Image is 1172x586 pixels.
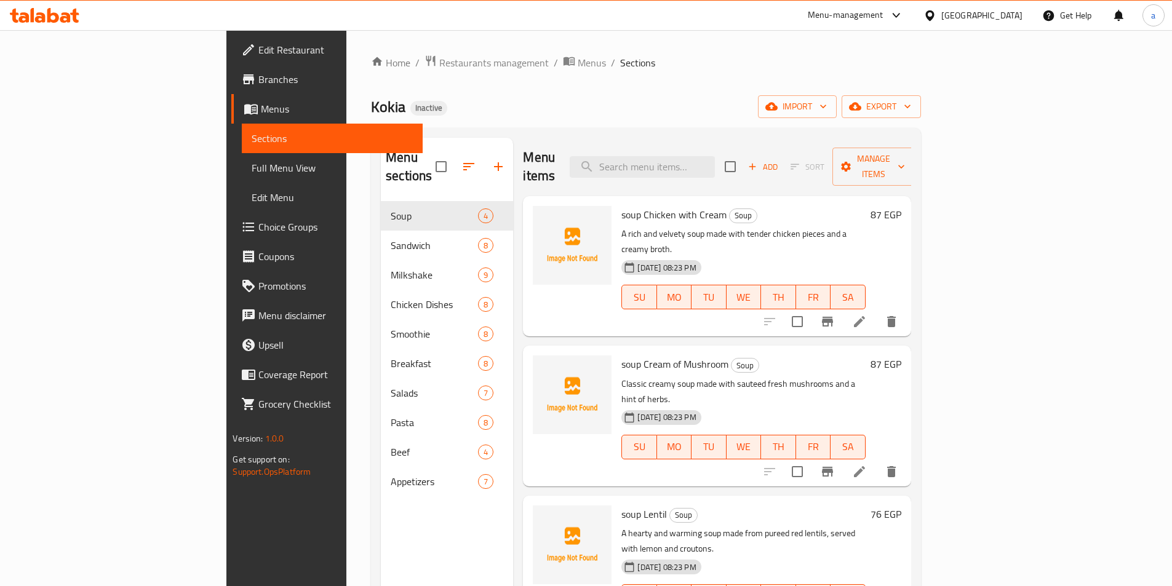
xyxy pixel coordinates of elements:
span: Soup [732,358,759,373]
a: Branches [231,65,422,94]
div: items [478,267,493,282]
span: 4 [479,446,493,458]
div: Appetizers7 [381,467,513,496]
span: Get support on: [233,451,289,467]
div: items [478,445,493,459]
span: 4 [479,210,493,222]
a: Grocery Checklist [231,389,422,419]
span: SU [627,438,652,456]
div: items [478,297,493,312]
span: [DATE] 08:23 PM [632,262,701,274]
span: TU [696,288,721,306]
span: TU [696,438,721,456]
span: Menus [578,55,606,70]
div: items [478,238,493,253]
span: Sort sections [454,152,484,181]
span: soup Chicken with Cream [621,205,727,224]
span: Sections [620,55,655,70]
span: 9 [479,269,493,281]
span: Promotions [258,279,412,293]
button: TU [692,285,726,309]
span: Grocery Checklist [258,397,412,411]
span: export [851,99,911,114]
span: SA [835,288,860,306]
span: FR [801,288,826,306]
span: 8 [479,358,493,370]
span: Manage items [842,151,905,182]
a: Menus [231,94,422,124]
span: 8 [479,417,493,429]
span: [DATE] 08:23 PM [632,561,701,573]
span: Restaurants management [439,55,549,70]
div: Milkshake [391,267,478,282]
p: A hearty and warming soup made from pureed red lentils, served with lemon and croutons. [621,526,865,556]
span: Breakfast [391,356,478,371]
li: / [611,55,615,70]
span: Pasta [391,415,478,430]
span: Soup [730,208,757,223]
span: Edit Restaurant [258,42,412,57]
span: 8 [479,240,493,251]
span: Edit Menu [252,190,412,205]
img: soup Cream of Mushroom [533,355,612,434]
div: Beef4 [381,437,513,467]
div: Soup4 [381,201,513,231]
button: Branch-specific-item [813,457,842,486]
a: Promotions [231,271,422,301]
div: Soup [391,208,478,223]
span: TH [766,288,791,306]
div: Smoothie [391,327,478,341]
a: Edit Menu [242,183,422,212]
span: Coverage Report [258,367,412,382]
h6: 87 EGP [871,206,901,223]
h6: 87 EGP [871,355,901,373]
span: Sandwich [391,238,478,253]
span: MO [662,288,687,306]
span: SA [835,438,860,456]
span: Beef [391,445,478,459]
button: Add [743,157,783,176]
span: 7 [479,387,493,399]
button: WE [727,285,761,309]
button: SU [621,435,656,459]
span: Full Menu View [252,160,412,175]
button: FR [796,285,831,309]
a: Restaurants management [425,55,549,71]
span: Sections [252,131,412,146]
span: Branches [258,72,412,87]
button: Add section [484,152,513,181]
nav: breadcrumb [371,55,920,71]
button: Branch-specific-item [813,307,842,336]
span: Soup [670,508,697,522]
div: Appetizers [391,474,478,489]
span: Chicken Dishes [391,297,478,312]
h2: Menu items [523,148,555,185]
span: Select section [717,154,743,180]
span: a [1151,9,1155,22]
span: Add item [743,157,783,176]
div: Chicken Dishes8 [381,290,513,319]
button: export [842,95,921,118]
button: SA [831,285,865,309]
span: SU [627,288,652,306]
div: Sandwich8 [381,231,513,260]
div: Soup [731,358,759,373]
span: 8 [479,328,493,340]
button: delete [877,457,906,486]
button: TU [692,435,726,459]
div: items [478,356,493,371]
li: / [554,55,558,70]
a: Edit Restaurant [231,35,422,65]
span: Choice Groups [258,220,412,234]
button: delete [877,307,906,336]
div: Milkshake9 [381,260,513,290]
button: TH [761,285,795,309]
button: TH [761,435,795,459]
span: Version: [233,430,263,446]
button: import [758,95,837,118]
span: MO [662,438,687,456]
p: A rich and velvety soup made with tender chicken pieces and a creamy broth. [621,226,865,257]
